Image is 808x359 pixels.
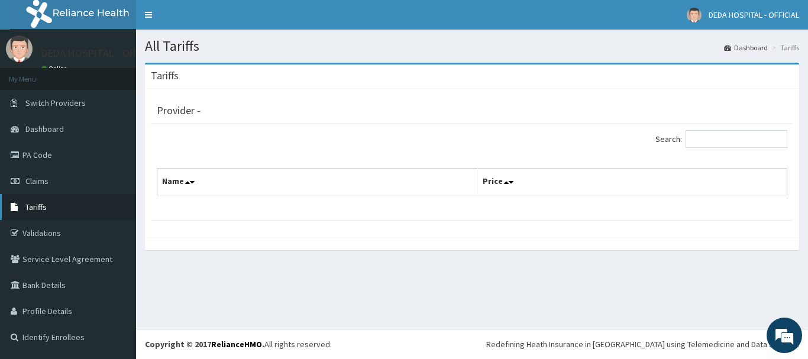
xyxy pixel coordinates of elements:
span: Switch Providers [25,98,86,108]
a: Dashboard [724,43,768,53]
th: Price [478,169,787,196]
div: Redefining Heath Insurance in [GEOGRAPHIC_DATA] using Telemedicine and Data Science! [486,338,799,350]
h1: All Tariffs [145,38,799,54]
h3: Provider - [157,105,201,116]
a: RelianceHMO [211,339,262,350]
footer: All rights reserved. [136,329,808,359]
span: Claims [25,176,49,186]
p: DEDA HOSPITAL - OFFICIAL [41,48,163,59]
li: Tariffs [769,43,799,53]
span: Dashboard [25,124,64,134]
span: DEDA HOSPITAL - OFFICIAL [709,9,799,20]
input: Search: [686,130,787,148]
strong: Copyright © 2017 . [145,339,264,350]
span: Tariffs [25,202,47,212]
th: Name [157,169,478,196]
img: User Image [687,8,702,22]
a: Online [41,64,70,73]
label: Search: [655,130,787,148]
h3: Tariffs [151,70,179,81]
img: User Image [6,35,33,62]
